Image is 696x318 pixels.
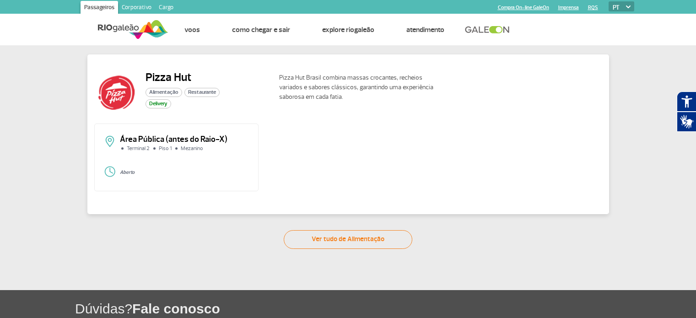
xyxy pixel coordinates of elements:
[118,1,155,16] a: Corporativo
[155,1,177,16] a: Cargo
[279,73,444,102] p: Pizza Hut Brasil combina massas crocantes, recheios variados e sabores clássicos, garantindo uma ...
[588,5,598,11] a: RQS
[174,146,205,151] li: Mezanino
[184,25,200,34] a: Voos
[152,146,174,151] li: Piso 1
[558,5,579,11] a: Imprensa
[677,92,696,112] button: Abrir recursos assistivos.
[94,70,138,114] img: Pizza_Hut-logo.png
[677,92,696,132] div: Plugin de acessibilidade da Hand Talk.
[120,135,249,144] p: Área Pública (antes do Raio-X)
[81,1,118,16] a: Passageiros
[232,25,290,34] a: Como chegar e sair
[75,299,696,318] h1: Dúvidas?
[284,230,412,249] a: Ver tudo de Alimentação
[120,169,135,175] strong: Aberto
[146,99,171,108] span: Delivery
[184,88,220,97] span: Restaurante
[146,70,220,84] h2: Pizza Hut
[322,25,374,34] a: Explore RIOgaleão
[120,146,152,151] li: Terminal 2
[498,5,549,11] a: Compra On-line GaleOn
[132,301,220,316] span: Fale conosco
[146,88,182,97] span: Alimentação
[677,112,696,132] button: Abrir tradutor de língua de sinais.
[406,25,444,34] a: Atendimento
